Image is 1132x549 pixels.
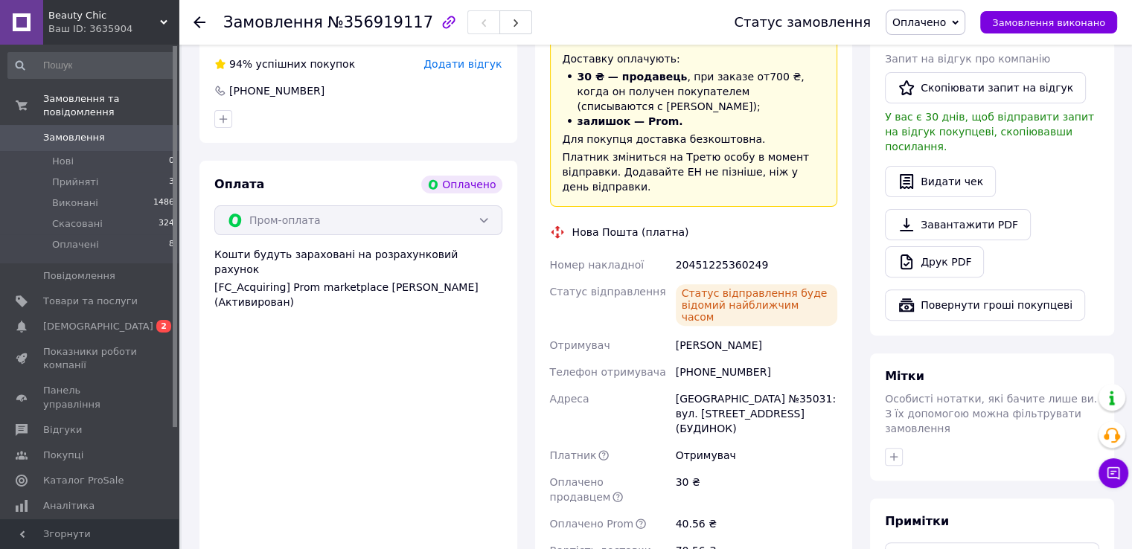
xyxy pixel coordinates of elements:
div: Статус замовлення [734,15,871,30]
div: Отримувач [673,442,840,469]
span: Показники роботи компанії [43,345,138,372]
span: Оплата [214,177,264,191]
span: Мітки [885,369,924,383]
div: Доставку оплачують: [563,51,825,66]
button: Скопіювати запит на відгук [885,72,1086,103]
span: Запит на відгук про компанію [885,53,1050,65]
span: 0 [169,155,174,168]
span: залишок — Prom. [578,115,683,127]
span: 8 [169,238,174,251]
span: Аналітика [43,499,95,513]
span: Скасовані [52,217,103,231]
a: Друк PDF [885,246,984,277]
span: Статус відправлення [550,286,666,298]
div: Статус відправлення буде відомий найближчим часом [676,284,837,326]
span: Замовлення та повідомлення [43,92,179,119]
button: Замовлення виконано [980,11,1117,33]
span: Замовлення виконано [992,17,1105,28]
span: 324 [159,217,174,231]
div: 30 ₴ [673,469,840,510]
span: Адреса [550,393,589,405]
div: успішних покупок [214,57,355,71]
span: 3 [169,176,174,189]
span: 94% [229,58,252,70]
div: [PHONE_NUMBER] [673,359,840,385]
span: Виконані [52,196,98,210]
span: Оплачено [892,16,946,28]
span: Оплачено Prom [550,518,634,530]
span: Відгуки [43,423,82,437]
span: №356919117 [327,13,433,31]
span: Платник [550,449,597,461]
span: Повідомлення [43,269,115,283]
span: Панель управління [43,384,138,411]
span: Товари та послуги [43,295,138,308]
div: [FC_Acquiring] Prom marketplace [PERSON_NAME] (Активирован) [214,280,502,309]
span: Покупці [43,449,83,462]
span: [DEMOGRAPHIC_DATA] [43,320,153,333]
div: Кошти будуть зараховані на розрахунковий рахунок [214,247,502,309]
span: Особисті нотатки, які бачите лише ви. З їх допомогою можна фільтрувати замовлення [885,393,1097,434]
span: Оплачені [52,238,99,251]
span: У вас є 30 днів, щоб відправити запит на відгук покупцеві, скопіювавши посилання. [885,111,1094,152]
div: Ваш ID: 3635904 [48,22,179,36]
div: [PHONE_NUMBER] [228,83,326,98]
input: Пошук [7,52,176,79]
div: 20451225360249 [673,251,840,278]
button: Видати чек [885,166,996,197]
div: Нова Пошта (платна) [569,225,693,240]
span: Отримувач [550,339,610,351]
span: Номер накладної [550,259,645,271]
span: 2 [156,320,171,333]
a: Завантажити PDF [885,209,1031,240]
span: 1486 [153,196,174,210]
span: Примітки [885,514,949,528]
span: Додати відгук [423,58,502,70]
div: Оплачено [421,176,502,193]
span: Каталог ProSale [43,474,124,487]
span: Оплачено продавцем [550,476,611,503]
span: Нові [52,155,74,168]
button: Чат з покупцем [1099,458,1128,488]
div: [GEOGRAPHIC_DATA] №35031: вул. [STREET_ADDRESS] (БУДИНОК) [673,385,840,442]
div: Повернутися назад [194,15,205,30]
div: Для покупця доставка безкоштовна. [563,132,825,147]
span: Прийняті [52,176,98,189]
div: 40.56 ₴ [673,510,840,537]
span: Замовлення [43,131,105,144]
span: Beauty Chic [48,9,160,22]
button: Повернути гроші покупцеві [885,289,1085,321]
div: Платник зміниться на Третю особу в момент відправки. Додавайте ЕН не пізніше, ніж у день відправки. [563,150,825,194]
div: [PERSON_NAME] [673,332,840,359]
span: Замовлення [223,13,323,31]
span: 30 ₴ — продавець [578,71,688,83]
li: , при заказе от 700 ₴ , когда он получен покупателем (списываются с [PERSON_NAME]); [563,69,825,114]
span: Телефон отримувача [550,366,666,378]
